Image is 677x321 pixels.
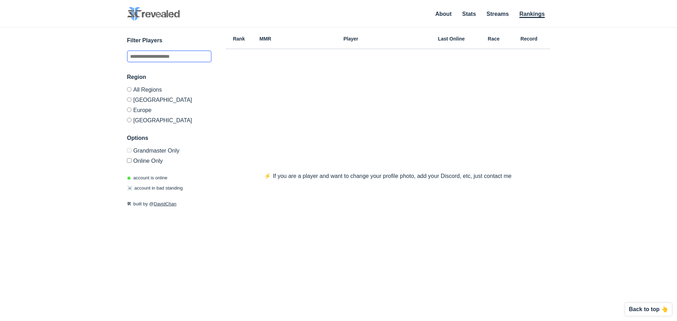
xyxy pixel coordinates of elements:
a: Rankings [519,11,545,18]
input: [GEOGRAPHIC_DATA] [127,118,132,122]
span: ◉ [127,175,131,180]
input: Europe [127,107,132,112]
label: [GEOGRAPHIC_DATA] [127,94,212,105]
h6: Player [279,36,423,41]
label: All Regions [127,87,212,94]
input: All Regions [127,87,132,92]
a: DavidChan [154,201,176,206]
p: Back to top 👆 [629,307,668,312]
a: About [435,11,452,17]
label: Europe [127,105,212,115]
h3: Region [127,73,212,81]
h3: Filter Players [127,36,212,45]
p: built by @ [127,200,212,208]
h6: Record [508,36,550,41]
p: account is online [127,174,167,181]
p: account in bad standing [127,185,183,192]
input: [GEOGRAPHIC_DATA] [127,97,132,102]
h6: Race [480,36,508,41]
p: ⚡️ If you are a player and want to change your profile photo, add your Discord, etc, just contact me [250,172,525,180]
label: Only show accounts currently laddering [127,155,212,164]
a: Stats [462,11,476,17]
input: Online Only [127,158,132,163]
h6: MMR [252,36,279,41]
span: 🛠 [127,201,132,206]
h3: Options [127,134,212,142]
h6: Last Online [423,36,480,41]
label: [GEOGRAPHIC_DATA] [127,115,212,123]
a: Streams [487,11,509,17]
img: SC2 Revealed [127,7,180,21]
input: Grandmaster Only [127,148,132,153]
label: Only Show accounts currently in Grandmaster [127,148,212,155]
span: ☠️ [127,185,133,191]
h6: Rank [226,36,252,41]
